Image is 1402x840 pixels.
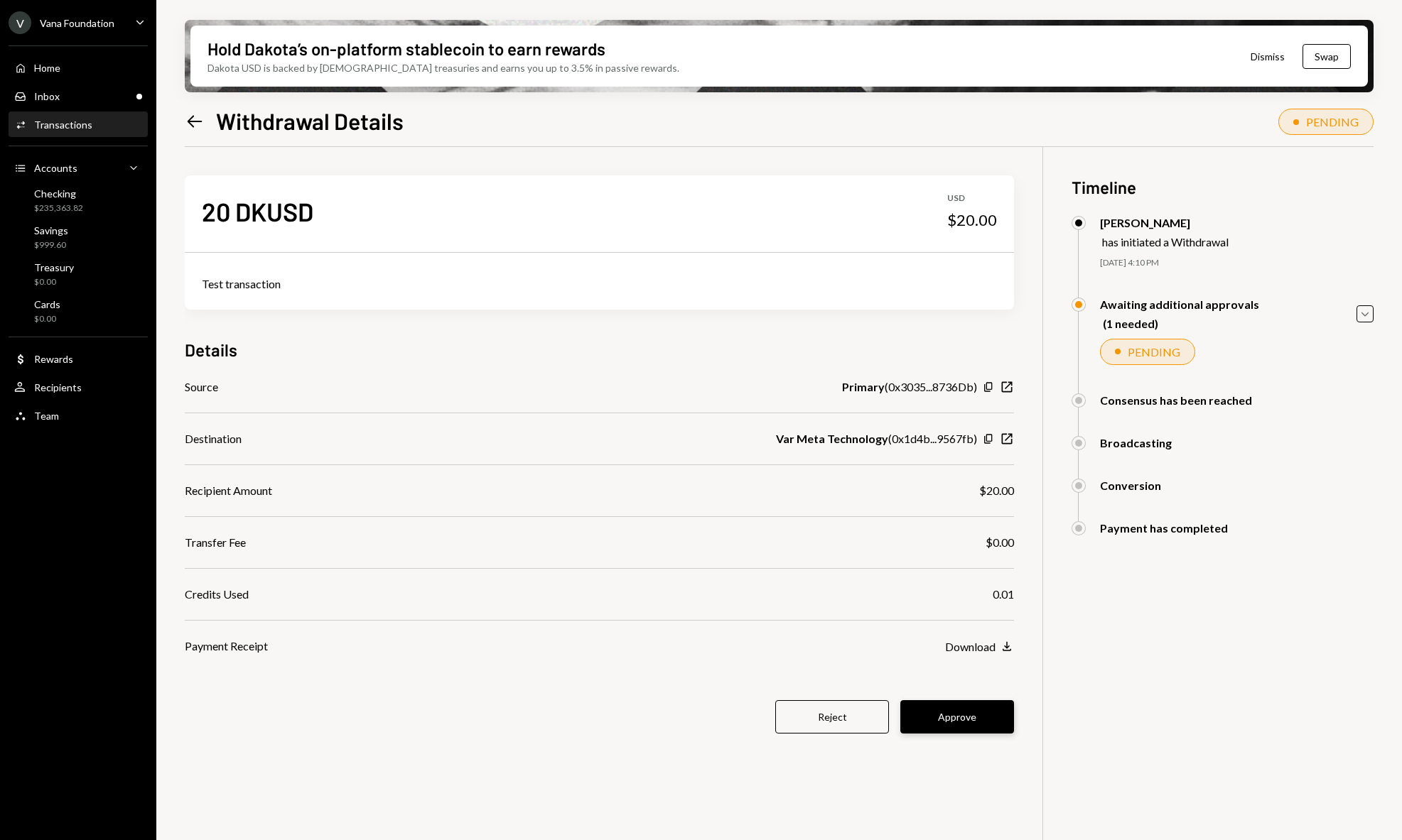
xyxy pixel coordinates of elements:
div: 20 DKUSD [202,195,313,227]
div: Checking [34,187,83,200]
div: V [9,11,31,34]
button: Download [945,639,1014,655]
div: $235,363.82 [34,202,83,214]
div: Broadcasting [1100,436,1172,449]
a: Inbox [9,83,148,109]
div: has initiated a Withdrawal [1102,235,1229,249]
div: Hold Dakota’s on-platform stablecoin to earn rewards [207,37,605,60]
h1: Withdrawal Details [216,107,404,135]
div: $0.00 [986,534,1014,551]
button: Reject [775,700,889,733]
div: Destination [185,430,242,447]
a: Cards$0.00 [9,294,148,328]
div: Accounts [34,162,77,174]
div: Treasury [34,261,74,273]
div: Dakota USD is backed by [DEMOGRAPHIC_DATA] treasuries and earns you up to 3.5% in passive rewards. [207,60,679,75]
div: USD [947,192,997,204]
div: ( 0x3035...8736Db ) [842,378,977,396]
a: Recipients [9,374,148,400]
div: Savings [34,224,68,236]
a: Rewards [9,346,148,371]
div: Inbox [34,90,60,102]
div: PENDING [1306,115,1359,129]
b: Primary [842,378,885,396]
div: $0.00 [34,313,60,325]
div: 0.01 [993,586,1014,603]
a: Savings$999.60 [9,220,148,254]
div: Rewards [34,353,73,365]
div: Conversion [1100,479,1161,492]
div: Payment Receipt [185,638,268,655]
div: Awaiting additional approvals [1100,298,1259,311]
div: Recipient Amount [185,482,272,499]
div: Home [34,62,60,74]
div: PENDING [1128,345,1180,359]
div: Transactions [34,119,92,131]
div: Recipients [34,381,82,393]
div: Credits Used [185,586,249,603]
h3: Details [185,338,237,361]
div: Cards [34,298,60,310]
a: Checking$235,363.82 [9,183,148,217]
div: $20.00 [979,482,1014,499]
div: Payment has completed [1100,521,1228,535]
div: [DATE] 4:10 PM [1100,257,1374,269]
div: (1 needed) [1103,317,1259,330]
div: $20.00 [947,210,997,230]
a: Team [9,403,148,428]
div: Download [945,640,996,653]
div: Test transaction [202,276,997,293]
div: ( 0x1d4b...9567fb ) [776,430,977,447]
div: $999.60 [34,239,68,251]
div: [PERSON_NAME] [1100,216,1229,229]
button: Approve [900,700,1014,733]
div: Transfer Fee [185,534,246,551]
a: Home [9,55,148,80]
h3: Timeline [1072,175,1374,199]
b: Var Meta Technology [776,430,888,447]
div: Consensus has been reached [1100,393,1252,407]
a: Accounts [9,155,148,180]
div: Vana Foundation [40,17,114,29]
button: Dismiss [1233,40,1303,73]
div: $0.00 [34,276,74,288]
button: Swap [1303,44,1351,69]
a: Treasury$0.00 [9,257,148,291]
div: Source [185,378,218,396]
div: Team [34,410,59,422]
a: Transactions [9,111,148,137]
